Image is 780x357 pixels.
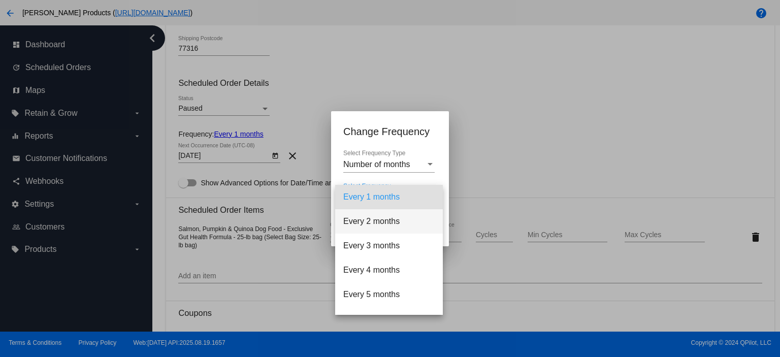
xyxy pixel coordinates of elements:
span: Every 2 months [343,209,435,234]
span: Every 4 months [343,258,435,282]
span: Every 1 months [343,185,435,209]
span: Every 5 months [343,282,435,307]
span: Every 6 months [343,307,435,331]
span: Every 3 months [343,234,435,258]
